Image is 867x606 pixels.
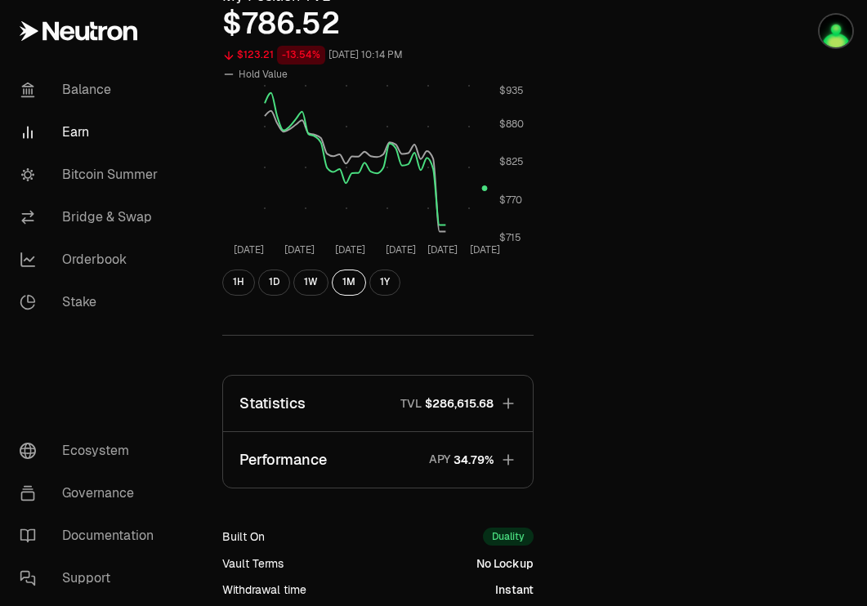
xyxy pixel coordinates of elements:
[820,15,852,47] img: Atom Staking
[7,154,177,196] a: Bitcoin Summer
[499,156,524,169] tspan: $825
[223,376,533,431] button: StatisticsTVL$286,615.68
[222,555,284,572] div: Vault Terms
[427,243,458,256] tspan: [DATE]
[400,395,422,412] p: TVL
[7,557,177,599] a: Support
[239,448,327,471] p: Performance
[237,46,274,65] div: $123.21
[470,243,500,256] tspan: [DATE]
[499,84,524,97] tspan: $935
[258,270,290,296] button: 1D
[335,243,365,256] tspan: [DATE]
[7,69,177,111] a: Balance
[7,472,177,515] a: Governance
[7,430,177,472] a: Ecosystem
[293,270,328,296] button: 1W
[222,270,255,296] button: 1H
[239,392,306,415] p: Statistics
[7,196,177,238] a: Bridge & Swap
[239,68,288,81] span: Hold Value
[476,555,534,572] div: No Lockup
[277,46,325,65] div: -13.54%
[499,194,522,207] tspan: $770
[332,270,366,296] button: 1M
[222,528,265,545] div: Built On
[328,46,403,65] div: [DATE] 10:14 PM
[499,118,524,131] tspan: $880
[7,111,177,154] a: Earn
[386,243,416,256] tspan: [DATE]
[284,243,315,256] tspan: [DATE]
[495,581,534,598] div: Instant
[7,515,177,557] a: Documentation
[7,238,177,281] a: Orderbook
[499,232,521,245] tspan: $715
[483,528,534,546] div: Duality
[425,395,494,412] span: $286,615.68
[222,581,306,598] div: Withdrawal time
[429,451,450,468] p: APY
[369,270,400,296] button: 1Y
[223,432,533,488] button: PerformanceAPY
[7,281,177,323] a: Stake
[234,243,264,256] tspan: [DATE]
[222,7,534,40] div: $786.52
